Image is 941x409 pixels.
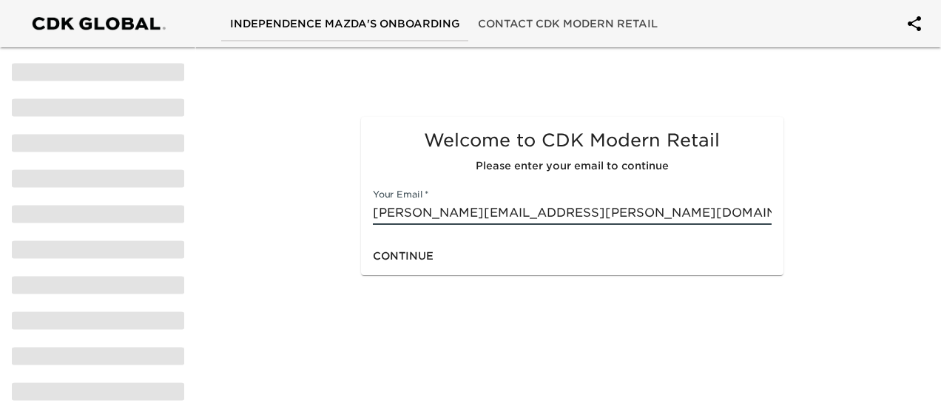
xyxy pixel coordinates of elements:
[897,6,932,41] button: account of current user
[478,15,658,33] span: Contact CDK Modern Retail
[373,247,434,266] span: Continue
[373,129,771,152] h5: Welcome to CDK Modern Retail
[373,190,428,199] label: Your Email
[373,158,771,175] h6: Please enter your email to continue
[367,243,439,270] button: Continue
[230,15,460,33] span: Independence Mazda's Onboarding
